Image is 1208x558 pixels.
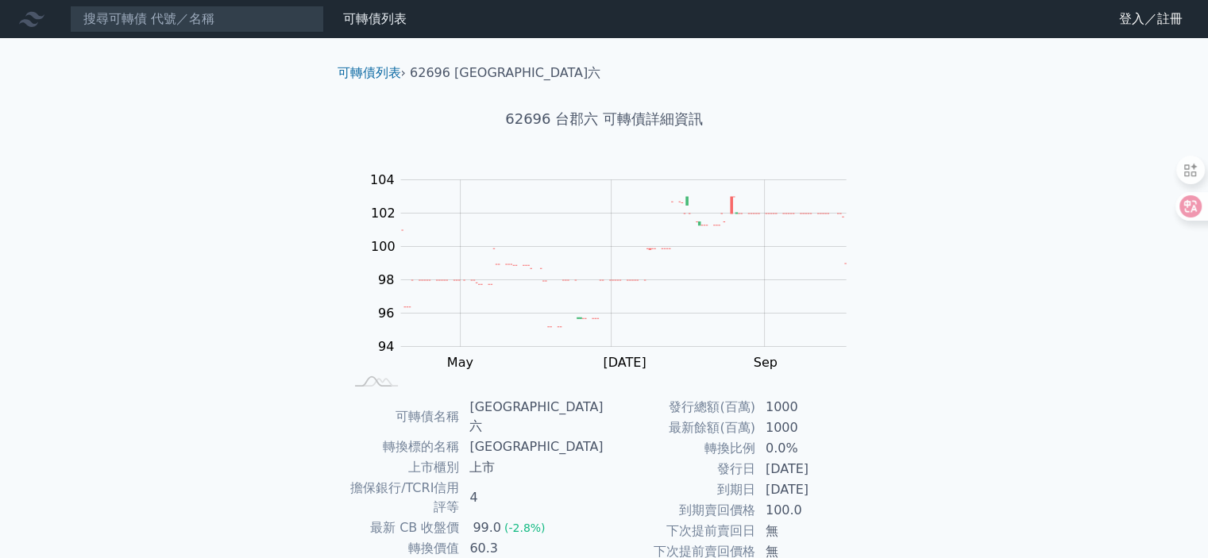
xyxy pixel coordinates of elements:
[756,438,865,459] td: 0.0%
[604,521,756,541] td: 下次提前賣回日
[504,521,546,534] span: (-2.8%)
[460,478,604,518] td: 4
[604,459,756,479] td: 發行日
[378,272,394,287] tspan: 98
[756,397,865,418] td: 1000
[460,437,604,457] td: [GEOGRAPHIC_DATA]
[343,11,407,26] a: 可轉債列表
[756,500,865,521] td: 100.0
[460,457,604,478] td: 上市
[344,518,461,538] td: 最新 CB 收盤價
[338,65,401,80] a: 可轉債列表
[325,108,884,130] h1: 62696 台郡六 可轉債詳細資訊
[756,521,865,541] td: 無
[344,478,461,518] td: 擔保銀行/TCRI信用評等
[603,355,646,370] tspan: [DATE]
[371,239,396,254] tspan: 100
[338,63,406,83] li: ›
[371,206,396,221] tspan: 102
[754,355,778,370] tspan: Sep
[756,418,865,438] td: 1000
[378,339,394,354] tspan: 94
[604,438,756,459] td: 轉換比例
[1106,6,1195,32] a: 登入／註冊
[70,6,324,33] input: 搜尋可轉債 代號／名稱
[344,437,461,457] td: 轉換標的名稱
[370,172,395,187] tspan: 104
[604,397,756,418] td: 發行總額(百萬)
[469,518,504,537] div: 99.0
[604,500,756,521] td: 到期賣回價格
[756,459,865,479] td: [DATE]
[447,355,473,370] tspan: May
[604,418,756,438] td: 最新餘額(百萬)
[604,479,756,500] td: 到期日
[756,479,865,500] td: [DATE]
[460,397,604,437] td: [GEOGRAPHIC_DATA]六
[344,457,461,478] td: 上市櫃別
[378,306,394,321] tspan: 96
[410,63,600,83] li: 62696 [GEOGRAPHIC_DATA]六
[361,172,870,370] g: Chart
[344,397,461,437] td: 可轉債名稱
